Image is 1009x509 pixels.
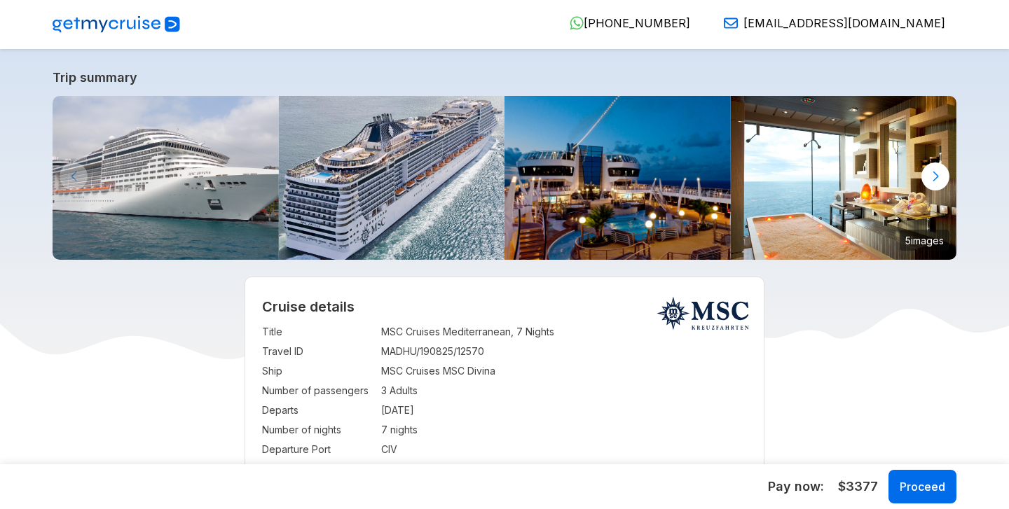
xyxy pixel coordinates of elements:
td: : [374,361,381,381]
td: : [374,400,381,420]
td: : [374,440,381,459]
img: WhatsApp [570,16,584,30]
a: Trip summary [53,70,956,85]
td: Travel ID [262,342,374,361]
span: [EMAIL_ADDRESS][DOMAIN_NAME] [743,16,945,30]
td: CIV [381,440,748,459]
img: MSC_Divina_a_Istanbul.JPG [53,96,279,260]
td: : [374,342,381,361]
img: tritone-bar_msc-divina.jpg [504,96,731,260]
a: [EMAIL_ADDRESS][DOMAIN_NAME] [713,16,945,30]
td: : [374,420,381,440]
img: 549-e07f0ca837f9.jpg [279,96,505,260]
td: Departs [262,400,374,420]
img: di_public_area_aurea_spa_03.jpg [731,96,957,260]
td: 7 nights [381,420,748,440]
td: MADHU/190825/12570 [381,342,748,361]
td: : [374,381,381,400]
td: Ship [262,361,374,381]
td: [DATE] [381,400,748,420]
td: Number of passengers [262,381,374,400]
td: 3 Adults [381,381,748,400]
small: 5 images [900,230,949,251]
h2: Cruise details [262,298,748,315]
img: Email [724,16,738,30]
a: [PHONE_NUMBER] [558,16,690,30]
td: Departure Port [262,440,374,459]
td: MSC Cruises MSC Divina [381,361,748,381]
span: [PHONE_NUMBER] [584,16,690,30]
td: Title [262,322,374,342]
td: : [374,322,381,342]
span: $3377 [838,477,878,496]
h5: Pay now: [768,478,824,495]
td: MSC Cruises Mediterranean, 7 Nights [381,322,748,342]
td: Number of nights [262,420,374,440]
button: Proceed [888,470,956,503]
